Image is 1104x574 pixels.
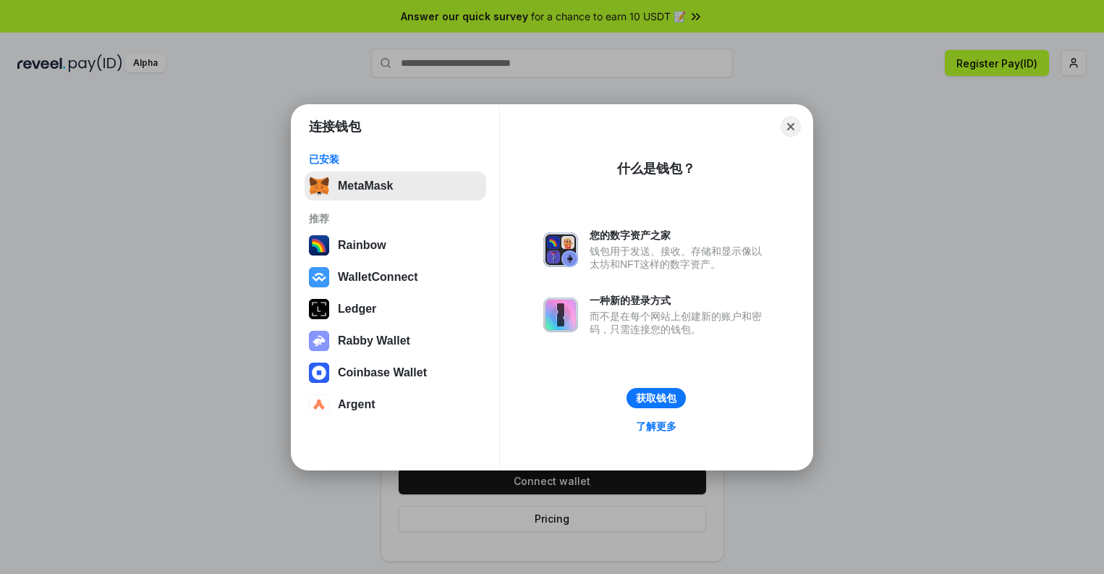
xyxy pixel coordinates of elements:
div: Rainbow [338,239,386,252]
img: svg+xml,%3Csvg%20width%3D%2228%22%20height%3D%2228%22%20viewBox%3D%220%200%2028%2028%22%20fill%3D... [309,363,329,383]
div: 推荐 [309,212,482,225]
div: Rabby Wallet [338,334,410,347]
div: 什么是钱包？ [617,160,695,177]
a: 了解更多 [627,417,685,436]
button: Rainbow [305,231,486,260]
div: Coinbase Wallet [338,366,427,379]
img: svg+xml,%3Csvg%20xmlns%3D%22http%3A%2F%2Fwww.w3.org%2F2000%2Fsvg%22%20width%3D%2228%22%20height%3... [309,299,329,319]
div: WalletConnect [338,271,418,284]
button: Ledger [305,295,486,324]
img: svg+xml,%3Csvg%20xmlns%3D%22http%3A%2F%2Fwww.w3.org%2F2000%2Fsvg%22%20fill%3D%22none%22%20viewBox... [309,331,329,351]
button: 获取钱包 [627,388,686,408]
button: MetaMask [305,172,486,201]
div: MetaMask [338,180,393,193]
div: 而不是在每个网站上创建新的账户和密码，只需连接您的钱包。 [590,310,769,336]
img: svg+xml,%3Csvg%20xmlns%3D%22http%3A%2F%2Fwww.w3.org%2F2000%2Fsvg%22%20fill%3D%22none%22%20viewBox... [543,232,578,267]
button: Coinbase Wallet [305,358,486,387]
div: Argent [338,398,375,411]
button: Close [781,117,801,137]
img: svg+xml,%3Csvg%20width%3D%2228%22%20height%3D%2228%22%20viewBox%3D%220%200%2028%2028%22%20fill%3D... [309,394,329,415]
img: svg+xml,%3Csvg%20fill%3D%22none%22%20height%3D%2233%22%20viewBox%3D%220%200%2035%2033%22%20width%... [309,176,329,196]
div: Ledger [338,303,376,316]
img: svg+xml,%3Csvg%20width%3D%2228%22%20height%3D%2228%22%20viewBox%3D%220%200%2028%2028%22%20fill%3D... [309,267,329,287]
button: Rabby Wallet [305,326,486,355]
img: svg+xml,%3Csvg%20width%3D%22120%22%20height%3D%22120%22%20viewBox%3D%220%200%20120%20120%22%20fil... [309,235,329,256]
button: Argent [305,390,486,419]
h1: 连接钱包 [309,118,361,135]
div: 钱包用于发送、接收、存储和显示像以太坊和NFT这样的数字资产。 [590,245,769,271]
div: 获取钱包 [636,392,676,405]
div: 一种新的登录方式 [590,294,769,307]
div: 了解更多 [636,420,676,433]
button: WalletConnect [305,263,486,292]
div: 已安装 [309,153,482,166]
img: svg+xml,%3Csvg%20xmlns%3D%22http%3A%2F%2Fwww.w3.org%2F2000%2Fsvg%22%20fill%3D%22none%22%20viewBox... [543,297,578,332]
div: 您的数字资产之家 [590,229,769,242]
